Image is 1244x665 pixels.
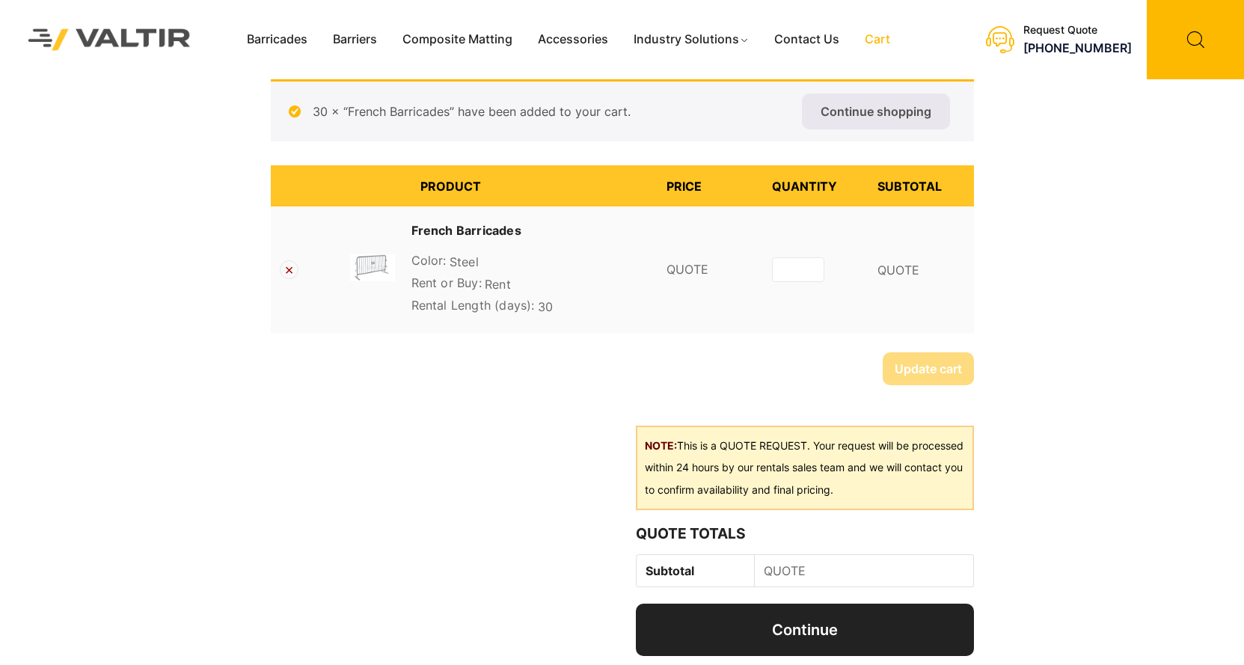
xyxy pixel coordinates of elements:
[772,257,824,282] input: Product quantity
[234,28,320,51] a: Barricades
[411,221,521,239] a: French Barricades
[763,165,868,206] th: Quantity
[1023,40,1132,55] a: [PHONE_NUMBER]
[755,555,973,587] td: QUOTE
[636,604,973,656] a: Continue
[280,260,298,279] a: Remove French Barricades from cart
[637,555,754,587] th: Subtotal
[411,165,658,206] th: Product
[636,426,973,511] div: This is a QUOTE REQUEST. Your request will be processed within 24 hours by our rentals sales team...
[852,28,903,51] a: Cart
[320,28,390,51] a: Barriers
[645,439,677,452] b: NOTE:
[1023,24,1132,37] div: Request Quote
[525,28,621,51] a: Accessories
[411,274,482,292] dt: Rent or Buy:
[411,274,649,296] p: Rent
[390,28,525,51] a: Composite Matting
[621,28,762,51] a: Industry Solutions
[11,12,208,68] img: Valtir Rentals
[868,206,974,334] td: QUOTE
[271,79,974,141] div: 30 × “French Barricades” have been added to your cart.
[762,28,852,51] a: Contact Us
[802,94,950,129] a: Continue shopping
[658,206,763,334] td: QUOTE
[658,165,763,206] th: Price
[636,525,973,542] h2: Quote Totals
[883,352,974,385] button: Update cart
[411,251,649,274] p: Steel
[411,251,447,269] dt: Color:
[868,165,974,206] th: Subtotal
[411,296,535,314] dt: Rental Length (days):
